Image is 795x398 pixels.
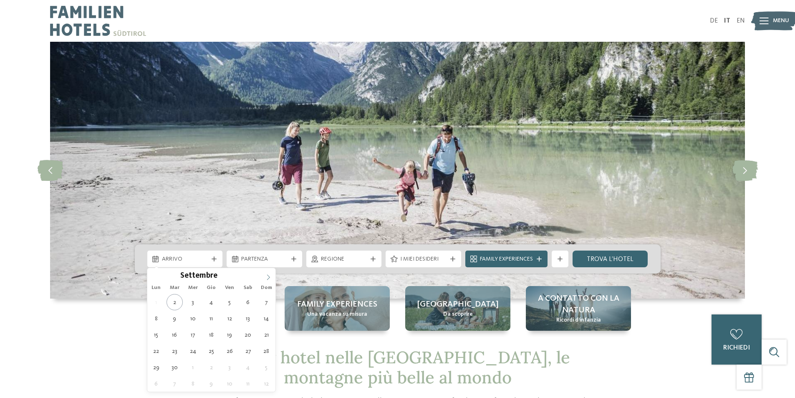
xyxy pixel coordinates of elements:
span: Settembre 6, 2025 [240,294,256,310]
span: Ricordi d’infanzia [556,316,601,324]
span: Settembre 25, 2025 [203,343,220,359]
span: Lun [147,285,166,291]
span: Settembre 19, 2025 [222,327,238,343]
span: Ottobre 1, 2025 [185,359,201,375]
span: Settembre 2, 2025 [167,294,183,310]
span: Settembre 21, 2025 [258,327,275,343]
span: Settembre 28, 2025 [258,343,275,359]
span: Ottobre 2, 2025 [203,359,220,375]
span: Ottobre 10, 2025 [222,375,238,392]
span: Family experiences [297,299,377,310]
span: richiedi [723,345,750,351]
span: Settembre 17, 2025 [185,327,201,343]
span: Dom [257,285,275,291]
a: EN [737,18,745,24]
span: Settembre 10, 2025 [185,310,201,327]
span: Settembre 30, 2025 [167,359,183,375]
img: Family hotel nelle Dolomiti: una vacanza nel regno dei Monti Pallidi [50,42,745,299]
span: Settembre 13, 2025 [240,310,256,327]
span: Settembre 5, 2025 [222,294,238,310]
span: Settembre 4, 2025 [203,294,220,310]
span: Settembre 7, 2025 [258,294,275,310]
span: [GEOGRAPHIC_DATA] [417,299,499,310]
a: trova l’hotel [573,251,648,267]
span: Settembre 26, 2025 [222,343,238,359]
span: Ottobre 3, 2025 [222,359,238,375]
span: Ottobre 11, 2025 [240,375,256,392]
span: A contatto con la natura [534,293,623,316]
span: Settembre 23, 2025 [167,343,183,359]
span: Ottobre 12, 2025 [258,375,275,392]
span: Mar [165,285,184,291]
a: Family hotel nelle Dolomiti: una vacanza nel regno dei Monti Pallidi Family experiences Una vacan... [285,286,390,331]
span: Menu [773,17,789,25]
span: Settembre 3, 2025 [185,294,201,310]
span: Settembre 15, 2025 [148,327,164,343]
span: Settembre 20, 2025 [240,327,256,343]
span: Settembre 22, 2025 [148,343,164,359]
span: Settembre 1, 2025 [148,294,164,310]
span: Family Experiences [480,255,533,264]
span: Ottobre 6, 2025 [148,375,164,392]
span: Partenza [241,255,288,264]
span: Settembre 16, 2025 [167,327,183,343]
span: Settembre 9, 2025 [167,310,183,327]
span: Gio [202,285,220,291]
span: Family hotel nelle [GEOGRAPHIC_DATA], le montagne più belle al mondo [225,347,570,388]
span: Ottobre 9, 2025 [203,375,220,392]
a: IT [724,18,730,24]
span: Ottobre 8, 2025 [185,375,201,392]
a: Family hotel nelle Dolomiti: una vacanza nel regno dei Monti Pallidi A contatto con la natura Ric... [526,286,631,331]
input: Year [217,271,245,280]
span: Ottobre 7, 2025 [167,375,183,392]
span: Settembre 14, 2025 [258,310,275,327]
span: Ottobre 4, 2025 [240,359,256,375]
span: Sab [239,285,257,291]
span: Mer [184,285,202,291]
span: Ven [220,285,239,291]
span: Settembre 18, 2025 [203,327,220,343]
span: Arrivo [162,255,208,264]
a: richiedi [712,314,762,365]
span: I miei desideri [400,255,447,264]
span: Settembre 12, 2025 [222,310,238,327]
span: Settembre [180,272,217,280]
span: Settembre 11, 2025 [203,310,220,327]
span: Settembre 24, 2025 [185,343,201,359]
a: DE [710,18,718,24]
span: Regione [321,255,367,264]
span: Una vacanza su misura [307,310,367,319]
span: Settembre 29, 2025 [148,359,164,375]
span: Settembre 8, 2025 [148,310,164,327]
span: Ottobre 5, 2025 [258,359,275,375]
span: Settembre 27, 2025 [240,343,256,359]
span: Da scoprire [443,310,473,319]
a: Family hotel nelle Dolomiti: una vacanza nel regno dei Monti Pallidi [GEOGRAPHIC_DATA] Da scoprire [405,286,510,331]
